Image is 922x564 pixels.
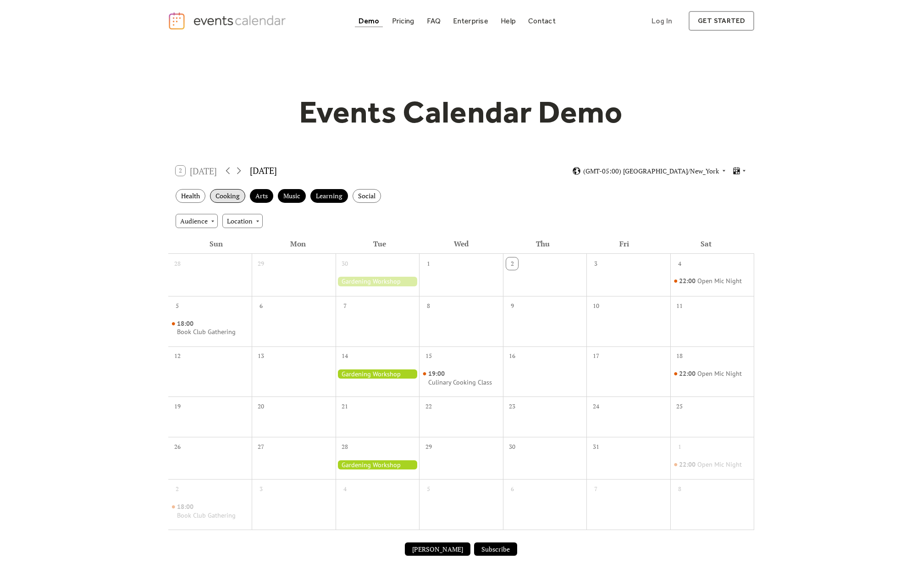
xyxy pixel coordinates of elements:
[642,11,681,31] a: Log In
[168,11,289,30] a: home
[355,15,383,27] a: Demo
[497,15,519,27] a: Help
[359,18,380,23] div: Demo
[528,18,556,23] div: Contact
[285,93,637,131] h1: Events Calendar Demo
[689,11,754,31] a: get started
[453,18,488,23] div: Enterprise
[427,18,441,23] div: FAQ
[392,18,414,23] div: Pricing
[524,15,559,27] a: Contact
[423,15,445,27] a: FAQ
[388,15,418,27] a: Pricing
[501,18,516,23] div: Help
[449,15,491,27] a: Enterprise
